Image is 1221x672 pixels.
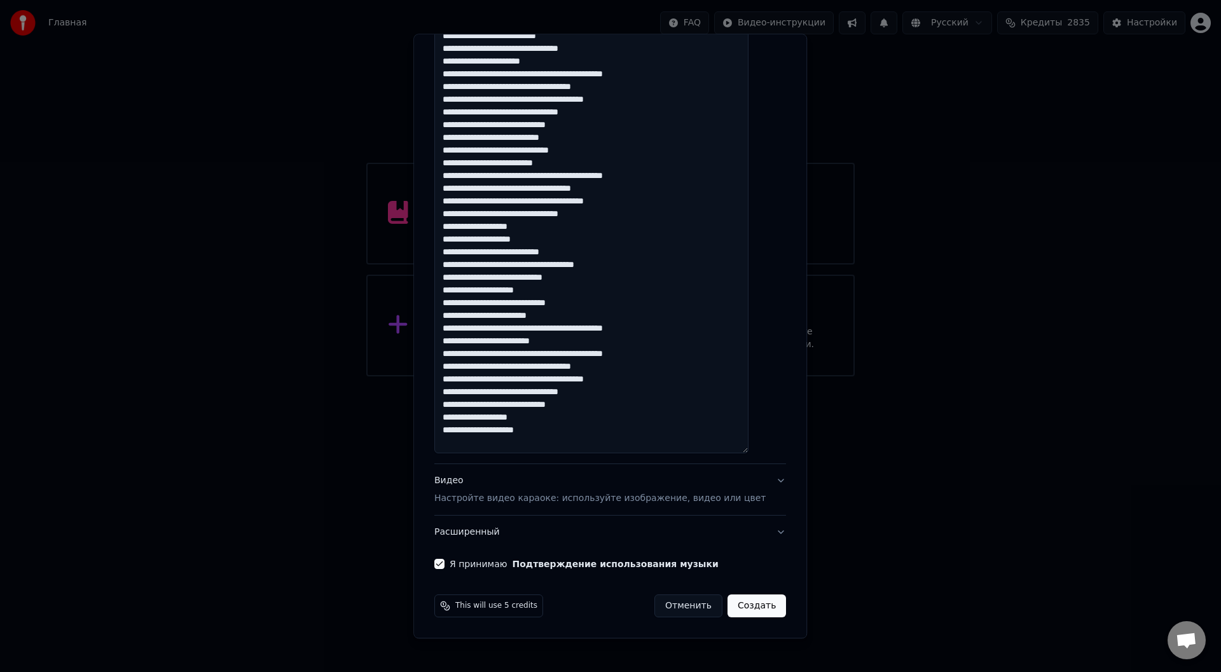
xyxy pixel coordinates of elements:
span: This will use 5 credits [455,601,537,612]
button: Отменить [654,595,722,618]
button: Я принимаю [513,560,719,569]
button: Расширенный [434,516,786,549]
button: Создать [728,595,786,618]
label: Я принимаю [450,560,719,569]
div: Видео [434,475,766,505]
p: Настройте видео караоке: используйте изображение, видео или цвет [434,493,766,505]
button: ВидеоНастройте видео караоке: используйте изображение, видео или цвет [434,465,786,516]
